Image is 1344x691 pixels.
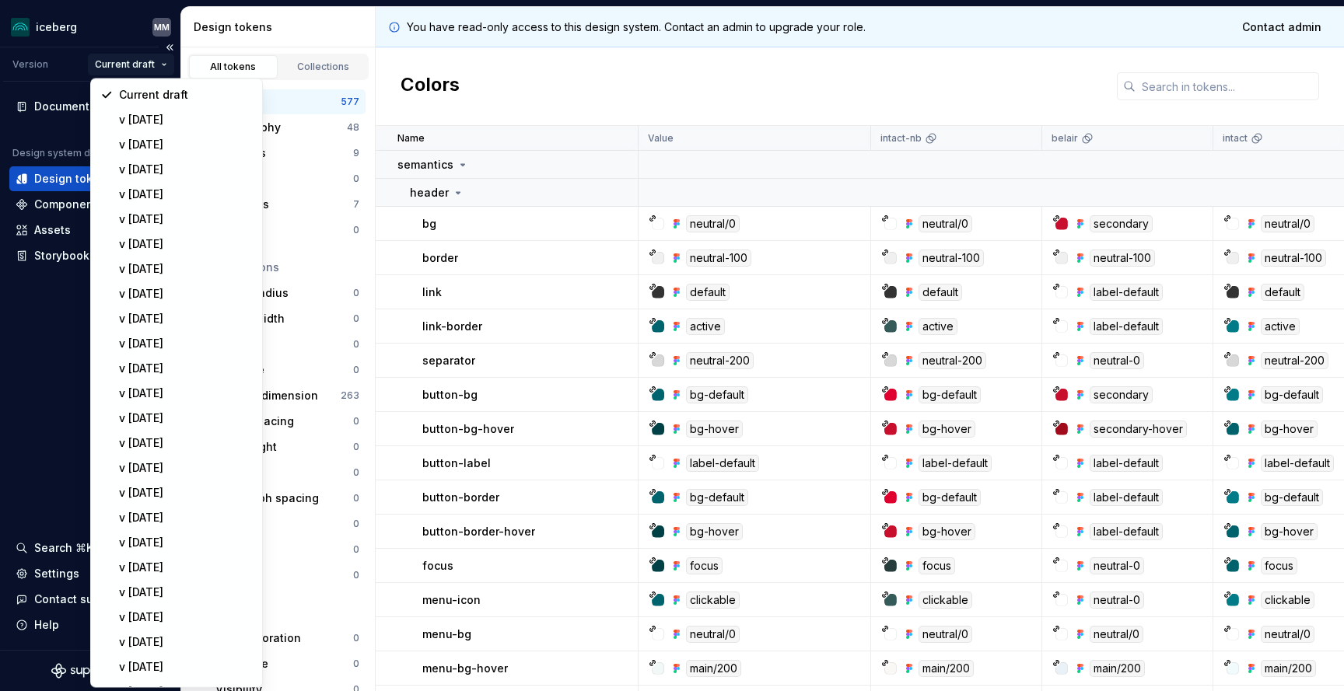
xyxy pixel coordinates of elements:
div: v [DATE] [119,211,253,227]
div: v [DATE] [119,460,253,476]
div: v [DATE] [119,435,253,451]
div: v [DATE] [119,535,253,550]
div: v [DATE] [119,634,253,650]
div: v [DATE] [119,162,253,177]
div: v [DATE] [119,410,253,426]
div: v [DATE] [119,187,253,202]
div: v [DATE] [119,485,253,501]
div: v [DATE] [119,311,253,326]
div: v [DATE] [119,261,253,277]
div: v [DATE] [119,659,253,675]
div: v [DATE] [119,336,253,351]
div: v [DATE] [119,386,253,401]
div: Current draft [119,87,253,103]
div: v [DATE] [119,560,253,575]
div: v [DATE] [119,286,253,302]
div: v [DATE] [119,361,253,376]
div: v [DATE] [119,510,253,525]
div: v [DATE] [119,609,253,625]
div: v [DATE] [119,236,253,252]
div: v [DATE] [119,112,253,127]
div: v [DATE] [119,585,253,600]
div: v [DATE] [119,137,253,152]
